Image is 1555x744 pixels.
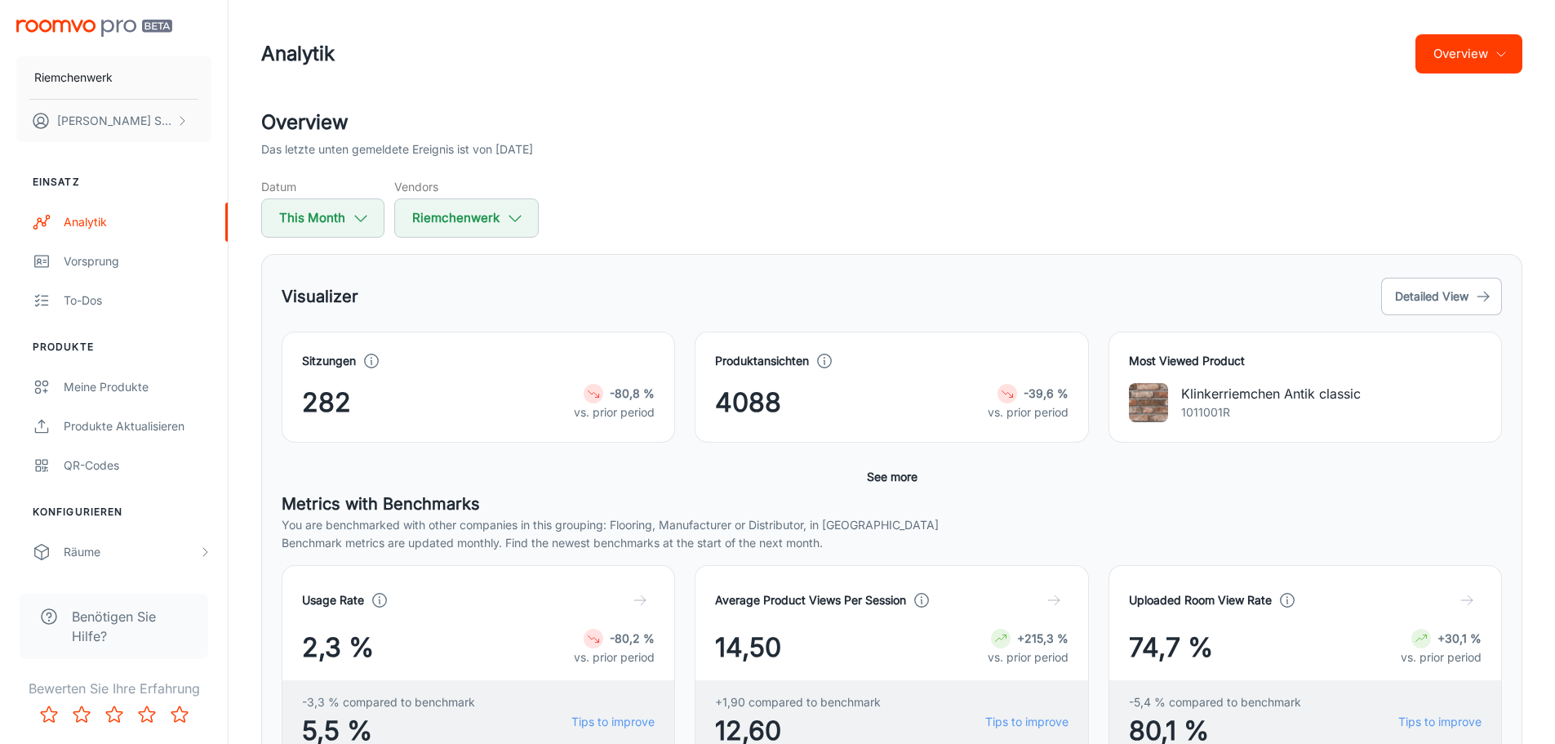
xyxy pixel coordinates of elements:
[16,20,172,37] img: Roomvo PRO Beta
[394,178,539,195] h5: Vendors
[715,628,781,667] span: 14,50
[715,591,906,609] h4: Average Product Views Per Session
[33,698,65,731] button: Rate 1 star
[715,383,781,422] span: 4088
[1415,34,1522,74] button: Overview
[64,417,211,435] div: Produkte aktualisieren
[282,534,1502,552] p: Benchmark metrics are updated monthly. Find the newest benchmarks at the start of the next month.
[1181,384,1361,403] p: Klinkerriemchen Antik classic
[1017,631,1069,645] strong: +215,3 %
[64,378,211,396] div: Meine Produkte
[988,648,1069,666] p: vs. prior period
[1129,693,1301,711] span: -5,4 % compared to benchmark
[261,39,335,69] h1: Analytik
[1024,386,1069,400] strong: -39,6 %
[64,543,198,561] div: Räume
[302,383,351,422] span: 282
[64,457,211,474] div: QR-Codes
[988,403,1069,421] p: vs. prior period
[261,140,533,158] p: Das letzte unten gemeldete Ereignis ist von [DATE]
[1129,591,1272,609] h4: Uploaded Room View Rate
[715,693,881,711] span: +1,90 compared to benchmark
[715,352,809,370] h4: Produktansichten
[163,698,196,731] button: Rate 5 star
[65,698,98,731] button: Rate 2 star
[302,693,475,711] span: -3,3 % compared to benchmark
[860,462,924,492] button: See more
[261,178,384,195] h5: Datum
[13,679,215,698] p: Bewerten Sie Ihre Erfahrung
[610,631,655,645] strong: -80,2 %
[574,648,655,666] p: vs. prior period
[282,284,358,309] h5: Visualizer
[64,292,211,310] div: To-dos
[16,56,211,99] button: Riemchenwerk
[16,100,211,142] button: [PERSON_NAME] Soller
[98,698,131,731] button: Rate 3 star
[1401,648,1482,666] p: vs. prior period
[261,108,1522,137] h2: Overview
[1129,628,1213,667] span: 74,7 %
[282,516,1502,534] p: You are benchmarked with other companies in this grouping: Flooring, Manufacturer or Distributor,...
[302,591,364,609] h4: Usage Rate
[985,713,1069,731] a: Tips to improve
[57,112,172,130] p: [PERSON_NAME] Soller
[1181,403,1361,421] p: 1011001R
[1381,278,1502,315] button: Detailed View
[1398,713,1482,731] a: Tips to improve
[610,386,655,400] strong: -80,8 %
[282,492,1502,516] h5: Metrics with Benchmarks
[302,352,356,370] h4: Sitzungen
[571,713,655,731] a: Tips to improve
[64,213,211,231] div: Analytik
[1437,631,1482,645] strong: +30,1 %
[131,698,163,731] button: Rate 4 star
[1129,383,1168,422] img: Klinkerriemchen Antik classic
[261,198,384,238] button: This Month
[574,403,655,421] p: vs. prior period
[302,628,374,667] span: 2,3 %
[64,252,211,270] div: Vorsprung
[72,607,189,646] span: Benötigen Sie Hilfe?
[34,69,113,87] p: Riemchenwerk
[1129,352,1482,370] h4: Most Viewed Product
[394,198,539,238] button: Riemchenwerk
